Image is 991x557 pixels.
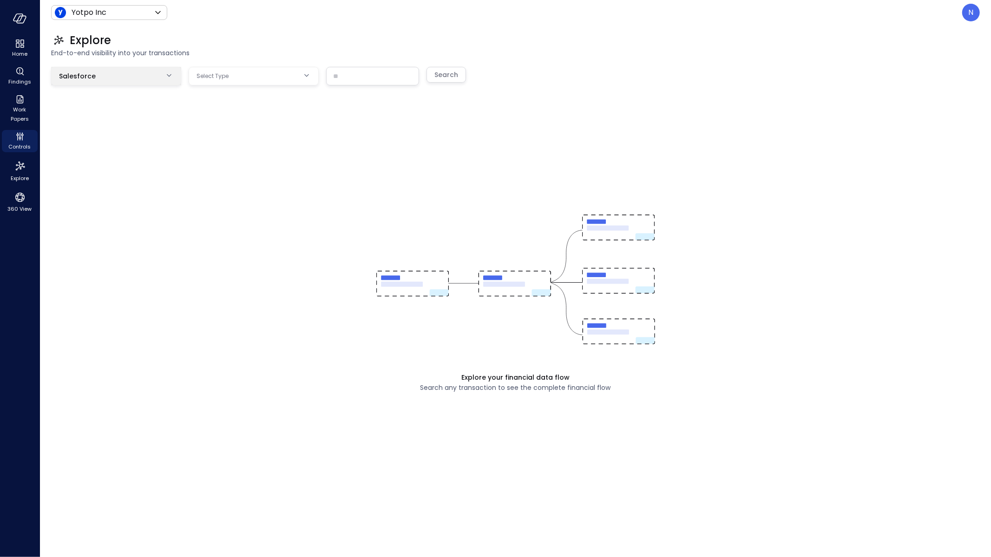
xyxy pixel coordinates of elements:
span: Home [12,49,27,58]
div: Home [2,37,38,59]
span: Findings [8,77,31,86]
img: Icon [55,7,66,18]
span: Explore [11,174,29,183]
div: Explore [2,158,38,184]
p: N [969,7,974,18]
div: 360 View [2,189,38,214]
p: Yotpo Inc [72,7,106,18]
span: Salesforce [59,71,96,81]
span: Explore [70,33,111,48]
span: Work Papers [6,105,34,123]
div: Findings [2,65,38,87]
span: 360 View [8,204,32,214]
div: Work Papers [2,93,38,124]
span: Controls [9,142,31,151]
span: End-to-end visibility into your transactions [51,48,980,58]
span: Search any transaction to see the complete financial flow [420,382,611,393]
div: Noy Vadai [962,4,980,21]
span: Select Type [197,71,229,81]
span: Explore your financial data flow [461,372,570,382]
div: Controls [2,130,38,152]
